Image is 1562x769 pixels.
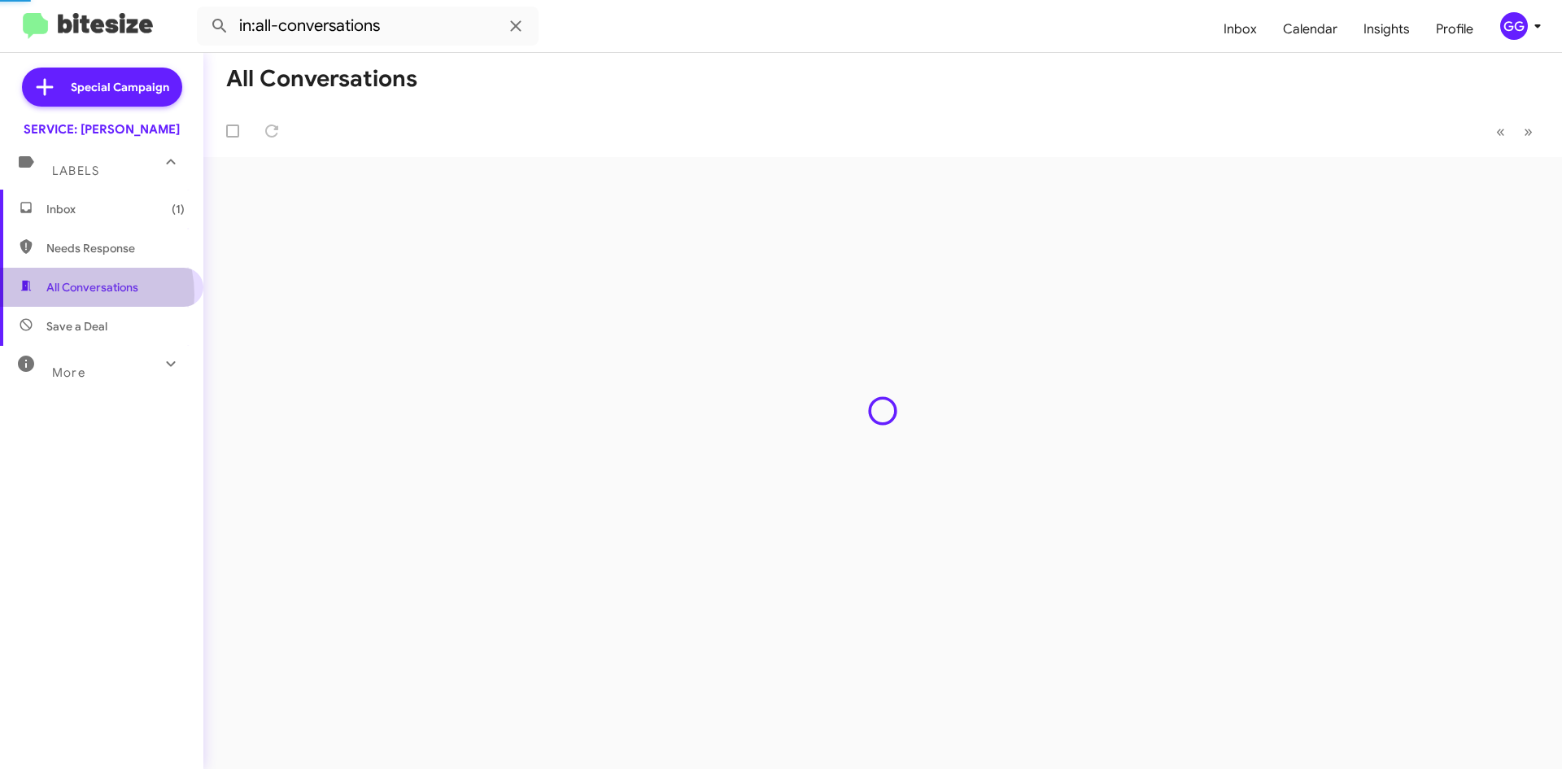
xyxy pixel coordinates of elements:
span: Special Campaign [71,79,169,95]
a: Calendar [1270,6,1350,53]
a: Profile [1423,6,1486,53]
span: More [52,365,85,380]
span: Save a Deal [46,318,107,334]
a: Insights [1350,6,1423,53]
button: Next [1514,115,1542,148]
span: » [1524,121,1533,142]
button: Previous [1486,115,1515,148]
div: GG [1500,12,1528,40]
span: Needs Response [46,240,185,256]
span: « [1496,121,1505,142]
input: Search [197,7,539,46]
span: All Conversations [46,279,138,295]
a: Special Campaign [22,68,182,107]
nav: Page navigation example [1487,115,1542,148]
div: SERVICE: [PERSON_NAME] [24,121,180,138]
a: Inbox [1211,6,1270,53]
span: Labels [52,164,99,178]
h1: All Conversations [226,66,417,92]
span: Inbox [46,201,185,217]
button: GG [1486,12,1544,40]
span: (1) [172,201,185,217]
